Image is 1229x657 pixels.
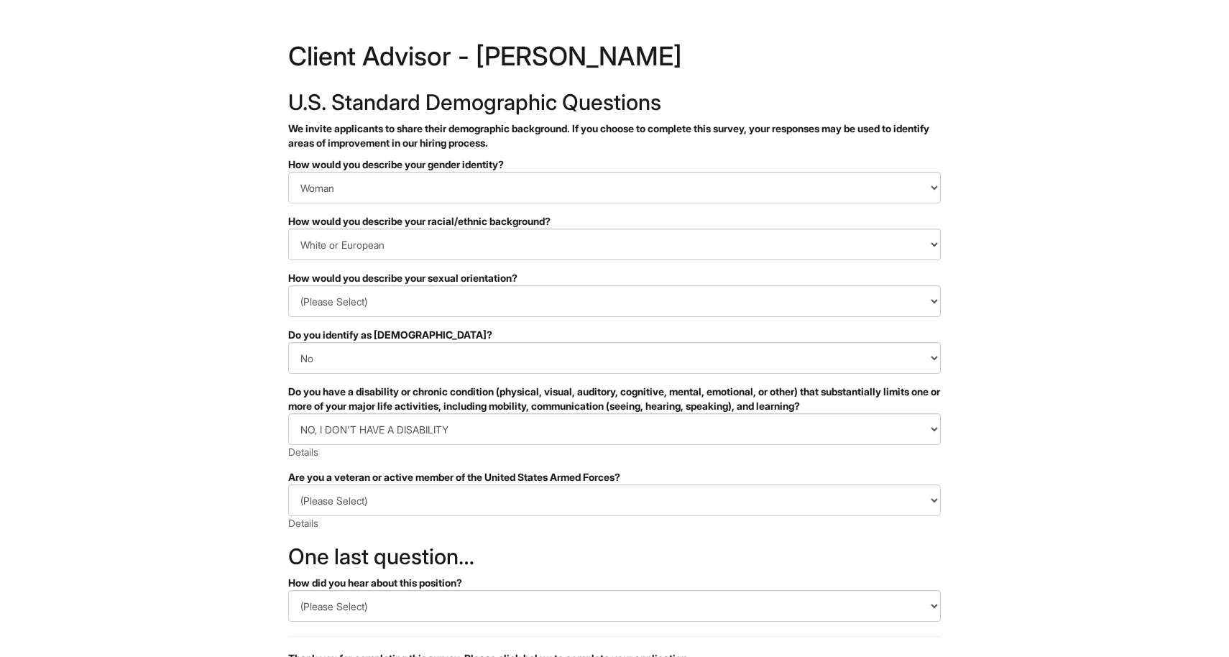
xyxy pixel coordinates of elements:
div: How did you hear about this position? [288,576,941,590]
div: Do you identify as [DEMOGRAPHIC_DATA]? [288,328,941,342]
p: We invite applicants to share their demographic background. If you choose to complete this survey... [288,121,941,150]
select: Do you identify as transgender? [288,342,941,374]
select: How would you describe your gender identity? [288,172,941,203]
select: How would you describe your sexual orientation? [288,285,941,317]
h2: One last question… [288,545,941,569]
h1: Client Advisor - [PERSON_NAME] [288,43,941,76]
select: Are you a veteran or active member of the United States Armed Forces? [288,484,941,516]
div: How would you describe your gender identity? [288,157,941,172]
select: How did you hear about this position? [288,590,941,622]
select: Do you have a disability or chronic condition (physical, visual, auditory, cognitive, mental, emo... [288,413,941,445]
a: Details [288,446,318,458]
h2: U.S. Standard Demographic Questions [288,91,941,114]
div: Are you a veteran or active member of the United States Armed Forces? [288,470,941,484]
div: How would you describe your sexual orientation? [288,271,941,285]
div: Do you have a disability or chronic condition (physical, visual, auditory, cognitive, mental, emo... [288,385,941,413]
select: How would you describe your racial/ethnic background? [288,229,941,260]
a: Details [288,517,318,529]
div: How would you describe your racial/ethnic background? [288,214,941,229]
